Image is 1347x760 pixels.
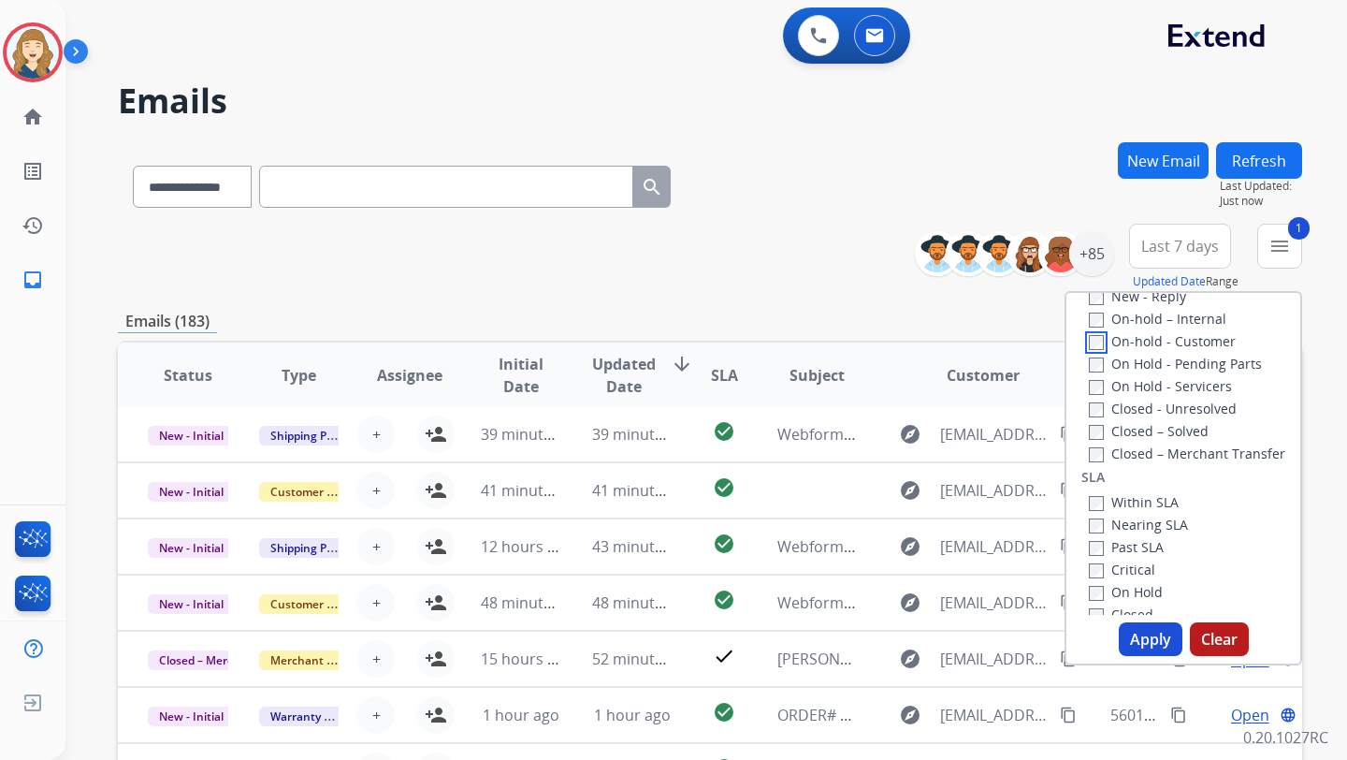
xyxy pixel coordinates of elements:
[1089,516,1188,533] label: Nearing SLA
[777,649,1255,669] span: [PERSON_NAME] - 136G227786 - ERGO 3.0 ADJ BASE - KG - 4-12353AB
[1119,622,1182,656] button: Apply
[357,640,395,678] button: +
[1089,561,1155,578] label: Critical
[118,82,1302,120] h2: Emails
[425,704,447,726] mat-icon: person_add
[1141,242,1219,250] span: Last 7 days
[1089,400,1237,417] label: Closed - Unresolved
[22,269,44,291] mat-icon: inbox
[1089,335,1104,350] input: On-hold - Customer
[1060,707,1077,723] mat-icon: content_copy
[1089,425,1104,440] input: Closed – Solved
[1089,355,1262,373] label: On Hold - Pending Parts
[259,707,355,726] span: Warranty Ops
[789,364,845,387] span: Subject
[481,424,589,445] span: 39 minutes ago
[1089,606,1153,623] label: Closed
[1133,273,1238,289] span: Range
[481,649,573,669] span: 15 hours ago
[940,704,1049,726] span: [EMAIL_ADDRESS][DOMAIN_NAME]
[940,648,1049,670] span: [EMAIL_ADDRESS][DOMAIN_NAME]
[259,482,381,502] span: Customer Support
[481,536,573,557] span: 12 hours ago
[777,536,1201,557] span: Webform from [EMAIL_ADDRESS][DOMAIN_NAME] on [DATE]
[1089,493,1179,511] label: Within SLA
[641,176,663,198] mat-icon: search
[1118,142,1209,179] button: New Email
[1089,447,1104,462] input: Closed – Merchant Transfer
[1089,290,1104,305] input: New - Reply
[372,592,381,614] span: +
[1089,380,1104,395] input: On Hold - Servicers
[1089,332,1236,350] label: On-hold - Customer
[481,592,589,613] span: 48 minutes ago
[899,592,921,614] mat-icon: explore
[713,589,735,611] mat-icon: check_circle
[372,648,381,670] span: +
[148,594,235,614] span: New - Initial
[259,538,387,558] span: Shipping Protection
[259,594,381,614] span: Customer Support
[1243,726,1328,749] p: 0.20.1027RC
[713,420,735,443] mat-icon: check_circle
[1060,482,1077,499] mat-icon: content_copy
[592,592,701,613] span: 48 minutes ago
[592,424,701,445] span: 39 minutes ago
[1220,179,1302,194] span: Last Updated:
[1268,235,1291,257] mat-icon: menu
[1060,426,1077,443] mat-icon: content_copy
[1089,583,1163,601] label: On Hold
[372,423,381,446] span: +
[777,592,1201,613] span: Webform from [EMAIL_ADDRESS][DOMAIN_NAME] on [DATE]
[357,416,395,453] button: +
[1089,377,1232,395] label: On Hold - Servicers
[1280,707,1296,723] mat-icon: language
[282,364,316,387] span: Type
[713,701,735,723] mat-icon: check_circle
[899,648,921,670] mat-icon: explore
[148,482,235,502] span: New - Initial
[713,476,735,499] mat-icon: check_circle
[425,648,447,670] mat-icon: person_add
[1069,231,1114,276] div: +85
[1190,622,1249,656] button: Clear
[1133,274,1206,289] button: Updated Date
[1231,704,1269,726] span: Open
[671,353,693,375] mat-icon: arrow_downward
[594,705,671,725] span: 1 hour ago
[1089,519,1104,533] input: Nearing SLA
[940,592,1049,614] span: [EMAIL_ADDRESS][DOMAIN_NAME]
[1288,217,1310,240] span: 1
[22,160,44,183] mat-icon: list_alt
[1257,224,1302,269] button: 1
[1089,563,1104,578] input: Critical
[357,584,395,621] button: +
[372,479,381,502] span: +
[372,535,381,558] span: +
[1089,313,1104,328] input: On-hold – Internal
[899,423,921,446] mat-icon: explore
[22,214,44,237] mat-icon: history
[777,424,1201,445] span: Webform from [EMAIL_ADDRESS][DOMAIN_NAME] on [DATE]
[148,650,319,670] span: Closed – Merchant Transfer
[899,704,921,726] mat-icon: explore
[148,426,235,446] span: New - Initial
[1089,496,1104,511] input: Within SLA
[940,535,1049,558] span: [EMAIL_ADDRESS][DOMAIN_NAME]
[1089,445,1285,462] label: Closed – Merchant Transfer
[1081,468,1105,487] label: SLA
[940,479,1049,502] span: [EMAIL_ADDRESS][DOMAIN_NAME]
[425,592,447,614] mat-icon: person_add
[357,696,395,734] button: +
[148,538,235,558] span: New - Initial
[713,645,735,667] mat-icon: check
[1060,538,1077,555] mat-icon: content_copy
[1216,142,1302,179] button: Refresh
[1220,194,1302,209] span: Just now
[1129,224,1231,269] button: Last 7 days
[899,479,921,502] mat-icon: explore
[592,649,701,669] span: 52 minutes ago
[7,26,59,79] img: avatar
[899,535,921,558] mat-icon: explore
[481,480,589,501] span: 41 minutes ago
